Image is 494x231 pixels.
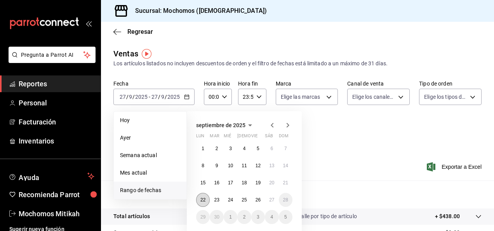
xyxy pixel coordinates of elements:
button: 2 de septiembre de 2025 [210,142,223,156]
label: Hora inicio [204,81,232,86]
abbr: 13 de septiembre de 2025 [269,163,274,168]
span: Rango de fechas [120,186,180,194]
span: / [132,94,135,100]
button: 2 de octubre de 2025 [237,210,251,224]
button: septiembre de 2025 [196,121,255,130]
label: Canal de venta [347,81,410,86]
abbr: 14 de septiembre de 2025 [283,163,288,168]
button: 21 de septiembre de 2025 [279,176,292,190]
span: / [126,94,129,100]
button: 6 de septiembre de 2025 [265,142,278,156]
button: 20 de septiembre de 2025 [265,176,278,190]
abbr: miércoles [224,133,231,142]
abbr: 12 de septiembre de 2025 [256,163,261,168]
h3: Sucursal: Mochomos ([DEMOGRAPHIC_DATA]) [129,6,267,16]
abbr: 22 de septiembre de 2025 [200,197,205,203]
span: Reportes [19,79,94,89]
abbr: 15 de septiembre de 2025 [200,180,205,185]
abbr: 26 de septiembre de 2025 [256,197,261,203]
button: 22 de septiembre de 2025 [196,193,210,207]
button: Regresar [113,28,153,35]
abbr: 16 de septiembre de 2025 [214,180,219,185]
abbr: 7 de septiembre de 2025 [284,146,287,151]
button: 19 de septiembre de 2025 [251,176,265,190]
span: Mes actual [120,169,180,177]
div: Los artículos listados no incluyen descuentos de orden y el filtro de fechas está limitado a un m... [113,59,482,68]
button: 23 de septiembre de 2025 [210,193,223,207]
input: -- [151,94,158,100]
abbr: 27 de septiembre de 2025 [269,197,274,203]
button: 4 de octubre de 2025 [265,210,278,224]
input: -- [119,94,126,100]
button: 24 de septiembre de 2025 [224,193,237,207]
button: 28 de septiembre de 2025 [279,193,292,207]
input: ---- [167,94,180,100]
abbr: 1 de octubre de 2025 [229,214,232,220]
button: 26 de septiembre de 2025 [251,193,265,207]
button: 5 de septiembre de 2025 [251,142,265,156]
button: 27 de septiembre de 2025 [265,193,278,207]
button: 8 de septiembre de 2025 [196,159,210,173]
abbr: 25 de septiembre de 2025 [242,197,247,203]
span: Semana actual [120,151,180,159]
span: Facturación [19,117,94,127]
button: 3 de septiembre de 2025 [224,142,237,156]
button: Tooltip marker [142,49,151,59]
input: ---- [135,94,148,100]
abbr: martes [210,133,219,142]
abbr: 19 de septiembre de 2025 [256,180,261,185]
abbr: 1 de septiembre de 2025 [202,146,204,151]
span: / [165,94,167,100]
abbr: 3 de octubre de 2025 [257,214,259,220]
button: 14 de septiembre de 2025 [279,159,292,173]
span: / [158,94,160,100]
button: Pregunta a Parrot AI [9,47,96,63]
abbr: 3 de septiembre de 2025 [229,146,232,151]
button: open_drawer_menu [85,20,92,26]
abbr: 4 de octubre de 2025 [270,214,273,220]
abbr: 2 de octubre de 2025 [243,214,246,220]
span: Elige los tipos de orden [424,93,467,101]
label: Fecha [113,81,195,86]
abbr: 23 de septiembre de 2025 [214,197,219,203]
button: Exportar a Excel [428,162,482,171]
button: 4 de septiembre de 2025 [237,142,251,156]
button: 9 de septiembre de 2025 [210,159,223,173]
abbr: 5 de septiembre de 2025 [257,146,259,151]
p: + $438.00 [435,212,460,220]
button: 15 de septiembre de 2025 [196,176,210,190]
abbr: 8 de septiembre de 2025 [202,163,204,168]
abbr: 5 de octubre de 2025 [284,214,287,220]
abbr: 28 de septiembre de 2025 [283,197,288,203]
button: 16 de septiembre de 2025 [210,176,223,190]
abbr: 10 de septiembre de 2025 [228,163,233,168]
abbr: 6 de septiembre de 2025 [270,146,273,151]
button: 1 de octubre de 2025 [224,210,237,224]
input: -- [129,94,132,100]
label: Hora fin [238,81,266,86]
span: septiembre de 2025 [196,122,245,128]
button: 17 de septiembre de 2025 [224,176,237,190]
abbr: 29 de septiembre de 2025 [200,214,205,220]
a: Pregunta a Parrot AI [5,56,96,65]
abbr: 20 de septiembre de 2025 [269,180,274,185]
label: Tipo de orden [419,81,482,86]
button: 7 de septiembre de 2025 [279,142,292,156]
span: Inventarios [19,136,94,146]
span: - [149,94,150,100]
input: -- [161,94,165,100]
span: Regresar [127,28,153,35]
span: Elige los canales de venta [352,93,395,101]
button: 13 de septiembre de 2025 [265,159,278,173]
abbr: jueves [237,133,283,142]
p: Total artículos [113,212,150,220]
button: 11 de septiembre de 2025 [237,159,251,173]
abbr: 4 de septiembre de 2025 [243,146,246,151]
span: Personal [19,98,94,108]
abbr: 24 de septiembre de 2025 [228,197,233,203]
abbr: lunes [196,133,204,142]
abbr: 9 de septiembre de 2025 [216,163,218,168]
button: 3 de octubre de 2025 [251,210,265,224]
abbr: 18 de septiembre de 2025 [242,180,247,185]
